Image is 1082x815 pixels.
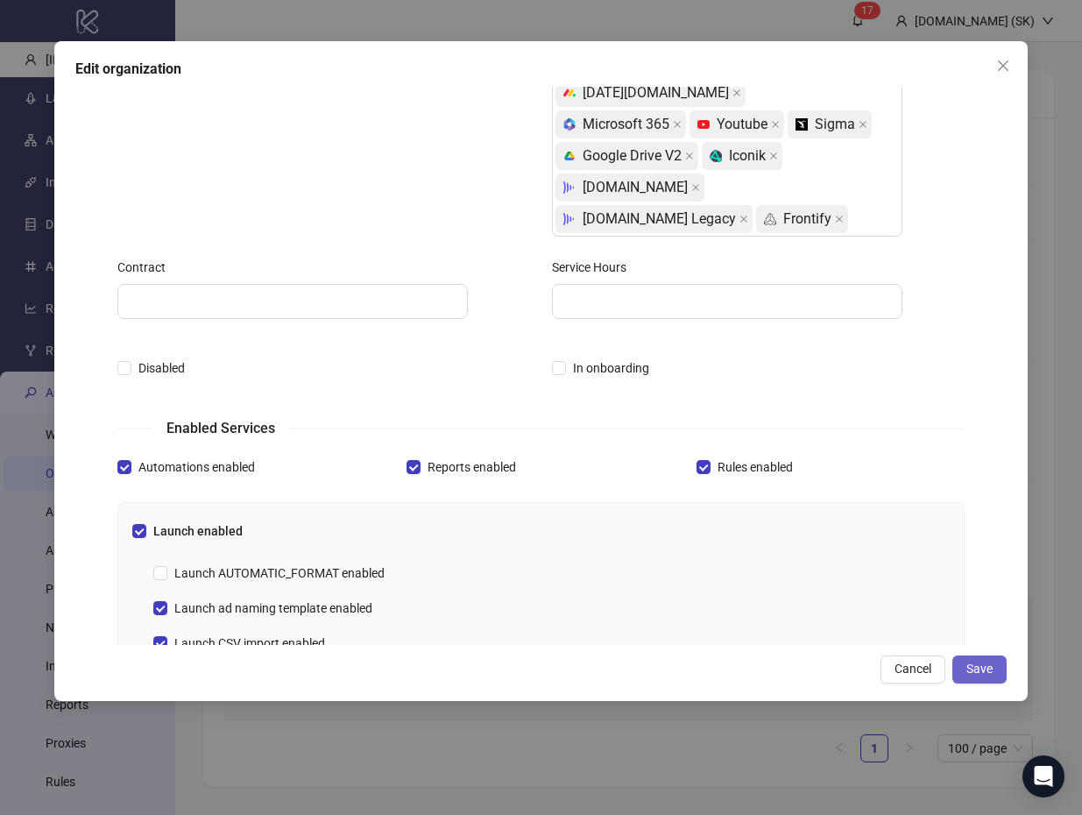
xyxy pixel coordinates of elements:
span: In onboarding [566,358,656,378]
label: Service Hours [552,258,638,277]
svg: Frame.io Logo [563,181,576,194]
div: Youtube [697,111,767,138]
span: close [732,89,741,97]
span: Disabled [131,358,192,378]
div: Google Drive V2 [563,143,682,169]
button: Cancel [880,656,945,684]
div: Edit organization [75,59,1008,80]
span: close [996,59,1010,73]
span: close [769,152,778,160]
input: Contract [117,284,468,319]
svg: Frame.io Logo [563,213,576,225]
label: Contract [117,258,177,277]
div: Iconik [710,143,766,169]
div: Open Intercom Messenger [1022,755,1064,797]
span: Cancel [895,662,931,676]
div: [DATE][DOMAIN_NAME] [563,80,729,106]
span: close [771,120,780,129]
span: close [673,120,682,129]
span: Launch AUTOMATIC_FORMAT enabled [167,563,392,583]
span: close [691,183,700,192]
span: close [859,120,867,129]
span: Enabled Services [152,417,289,439]
button: Save [952,656,1007,684]
div: Frontify [764,206,831,232]
span: close [835,215,844,223]
span: close [739,215,748,223]
span: Launch enabled [146,521,250,541]
span: Rules enabled [711,457,800,477]
span: close [685,152,694,160]
div: Microsoft 365 [563,111,669,138]
div: [DOMAIN_NAME] Legacy [563,206,736,232]
input: Service Hours [552,284,902,319]
span: Save [966,662,993,676]
span: Automations enabled [131,457,262,477]
span: Reports enabled [421,457,523,477]
span: Launch ad naming template enabled [167,599,379,618]
button: Close [989,52,1017,80]
div: [DOMAIN_NAME] [563,174,688,201]
div: Sigma [796,111,855,138]
span: Launch CSV import enabled [167,634,332,653]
